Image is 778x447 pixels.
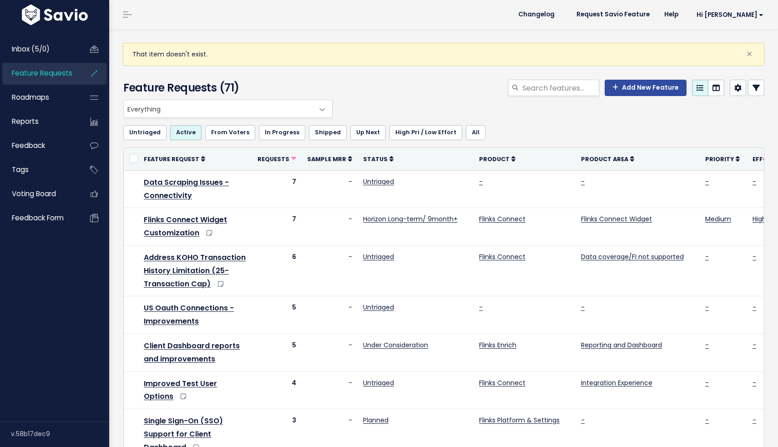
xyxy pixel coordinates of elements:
a: - [753,177,756,186]
span: Feature Request [144,155,199,163]
a: Under Consideration [363,340,428,350]
span: Feedback form [12,213,64,223]
a: Medium [705,214,731,223]
span: Priority [705,155,734,163]
a: Untriaged [363,252,394,261]
a: Flinks Connect [479,378,525,387]
a: Data Scraping Issues - Connectivity [144,177,229,201]
a: Client Dashboard reports and improvements [144,340,240,364]
img: logo-white.9d6f32f41409.svg [20,5,90,25]
a: - [705,303,709,312]
a: Feedback form [2,208,76,229]
a: - [581,416,585,425]
a: - [581,177,585,186]
a: Add New Feature [605,80,687,96]
span: Sample MRR [307,155,346,163]
td: - [302,296,358,334]
a: Flinks Enrich [479,340,516,350]
td: - [302,208,358,246]
a: Data coverage/FI not supported [581,252,684,261]
a: Help [657,8,686,21]
td: 5 [252,296,302,334]
a: Flinks Connect Widget [581,214,652,223]
a: Requests [258,154,296,163]
a: Tags [2,159,76,180]
span: Product Area [581,155,628,163]
a: All [466,125,485,140]
span: Status [363,155,388,163]
div: That item doesn't exist. [123,43,764,66]
div: v.58b17dec9 [11,422,109,446]
a: Untriaged [363,378,394,387]
a: Feedback [2,135,76,156]
a: Inbox (5/0) [2,39,76,60]
span: Feature Requests [12,68,72,78]
a: In Progress [259,125,305,140]
a: - [705,416,709,425]
td: 4 [252,371,302,409]
input: Search features... [521,80,599,96]
span: Roadmaps [12,92,49,102]
a: From Voters [205,125,255,140]
td: 7 [252,170,302,208]
a: Active [170,125,202,140]
a: - [705,252,709,261]
span: Hi [PERSON_NAME] [697,11,763,18]
a: - [753,252,756,261]
span: Inbox (5/0) [12,44,50,54]
a: Address KOHO Transaction History Limitation (25-Transaction Cap) [144,252,246,289]
a: Reporting and Dashboard [581,340,662,350]
span: Everything [123,100,333,118]
a: Shipped [309,125,347,140]
a: - [753,378,756,387]
a: US Oauth Connections - Improvements [144,303,234,326]
td: - [302,170,358,208]
span: Feedback [12,141,45,150]
a: Sample MRR [307,154,352,163]
span: Product [479,155,510,163]
a: High Pri / Low Effort [389,125,462,140]
a: Flinks Connect [479,252,525,261]
a: Untriaged [363,303,394,312]
a: Integration Experience [581,378,652,387]
span: Tags [12,165,29,174]
a: - [705,177,709,186]
span: × [746,46,753,61]
a: Request Savio Feature [569,8,657,21]
a: Improved Test User Options [144,378,217,402]
a: Flinks Connect [479,214,525,223]
a: Hi [PERSON_NAME] [686,8,771,22]
a: Voting Board [2,183,76,204]
td: 7 [252,208,302,246]
a: - [479,177,483,186]
a: Feature Request [144,154,205,163]
a: Priority [705,154,740,163]
a: Untriaged [123,125,167,140]
a: Status [363,154,394,163]
td: 5 [252,334,302,371]
span: Everything [124,100,314,117]
td: 6 [252,245,302,296]
span: Voting Board [12,189,56,198]
h4: Feature Requests (71) [123,80,328,96]
a: Feature Requests [2,63,76,84]
td: - [302,245,358,296]
span: Requests [258,155,289,163]
span: Effort [753,155,776,163]
a: - [581,303,585,312]
td: - [302,371,358,409]
a: - [753,303,756,312]
a: Horizon Long-term/ 9month+ [363,214,458,223]
td: - [302,334,358,371]
a: - [753,416,756,425]
a: Reports [2,111,76,132]
a: - [705,378,709,387]
a: Flinks Connect Widget Customization [144,214,227,238]
a: Untriaged [363,177,394,186]
a: Flinks Platform & Settings [479,416,560,425]
span: Reports [12,117,39,126]
span: Changelog [518,11,555,18]
ul: Filter feature requests [123,125,764,140]
a: High [753,214,766,223]
a: Up Next [350,125,386,140]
